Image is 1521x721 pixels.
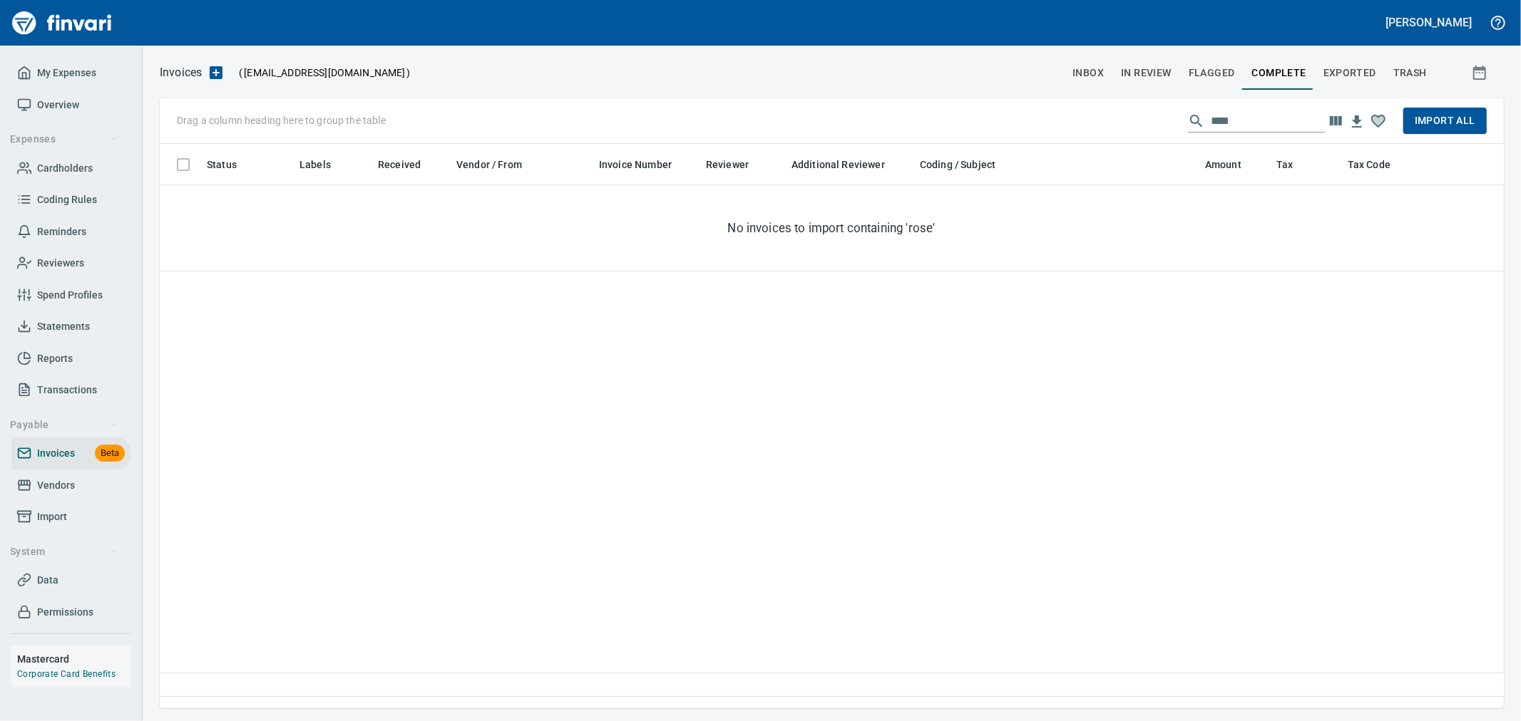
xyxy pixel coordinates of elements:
a: Vendors [11,470,130,502]
span: Coding Rules [37,191,97,209]
img: Finvari [9,6,116,40]
a: Reviewers [11,247,130,279]
a: Statements [11,311,130,343]
span: [EMAIL_ADDRESS][DOMAIN_NAME] [242,66,406,80]
a: InvoicesBeta [11,437,130,470]
a: Data [11,564,130,596]
span: Invoices [37,445,75,462]
span: Reviewer [706,156,749,173]
span: Labels [299,156,331,173]
big: No invoices to import containing 'rose' [728,219,936,237]
span: Spend Profiles [37,286,103,304]
span: Tax [1276,156,1311,173]
h6: Mastercard [17,651,130,667]
span: Invoice Number [599,156,672,173]
span: Additional Reviewer [792,156,885,173]
span: Transactions [37,381,97,399]
a: Permissions [11,596,130,628]
span: Import [37,508,67,526]
a: Reports [11,343,130,375]
button: Upload an Invoice [202,64,230,81]
span: Reminders [37,223,86,241]
span: Beta [95,445,125,462]
span: Status [207,156,255,173]
span: Reports [37,350,73,368]
p: Invoices [160,64,202,81]
a: Spend Profiles [11,279,130,311]
span: Vendor / From [456,156,522,173]
span: Statements [37,318,90,336]
button: Download Table [1346,111,1368,133]
span: Received [378,156,421,173]
span: Complete [1252,64,1306,82]
span: Received [378,156,439,173]
span: Exported [1323,64,1376,82]
a: My Expenses [11,57,130,89]
a: Coding Rules [11,184,130,216]
span: Tax [1276,156,1293,173]
span: In Review [1121,64,1172,82]
button: System [4,539,123,565]
span: Invoice Number [599,156,690,173]
span: Amount [1205,156,1241,173]
span: Status [207,156,237,173]
span: System [10,543,118,561]
p: Drag a column heading here to group the table [177,113,386,128]
span: Reviewers [37,254,84,272]
a: Corporate Card Benefits [17,669,116,679]
button: Column choices favorited. Click to reset to default [1368,110,1389,132]
span: Overview [37,96,79,114]
span: Expenses [10,130,118,148]
span: Tax Code [1348,156,1409,173]
span: Amount [1205,156,1260,173]
span: Import All [1415,112,1475,130]
a: Cardholders [11,152,130,185]
p: ( ) [230,66,411,80]
span: Reviewer [706,156,767,173]
span: Coding / Subject [920,156,995,173]
span: Additional Reviewer [792,156,903,173]
span: Tax Code [1348,156,1391,173]
span: Coding / Subject [920,156,1014,173]
button: Show invoices within a particular date range [1458,60,1504,85]
button: [PERSON_NAME] [1383,11,1475,33]
span: Vendors [37,477,75,494]
span: Labels [299,156,349,173]
span: Vendor / From [456,156,541,173]
button: Expenses [4,126,123,152]
span: trash [1393,64,1427,82]
button: Import All [1403,108,1487,134]
a: Reminders [11,216,130,248]
a: Transactions [11,374,130,406]
span: Data [37,571,58,589]
button: Payable [4,412,123,438]
h5: [PERSON_NAME] [1386,15,1472,30]
span: inbox [1072,64,1104,82]
span: Permissions [37,603,93,621]
a: Overview [11,89,130,121]
nav: breadcrumb [160,64,202,81]
span: Cardholders [37,160,93,177]
a: Import [11,501,130,533]
button: Choose columns to display [1325,110,1346,132]
span: Flagged [1189,64,1235,82]
span: My Expenses [37,64,96,82]
span: Payable [10,416,118,434]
